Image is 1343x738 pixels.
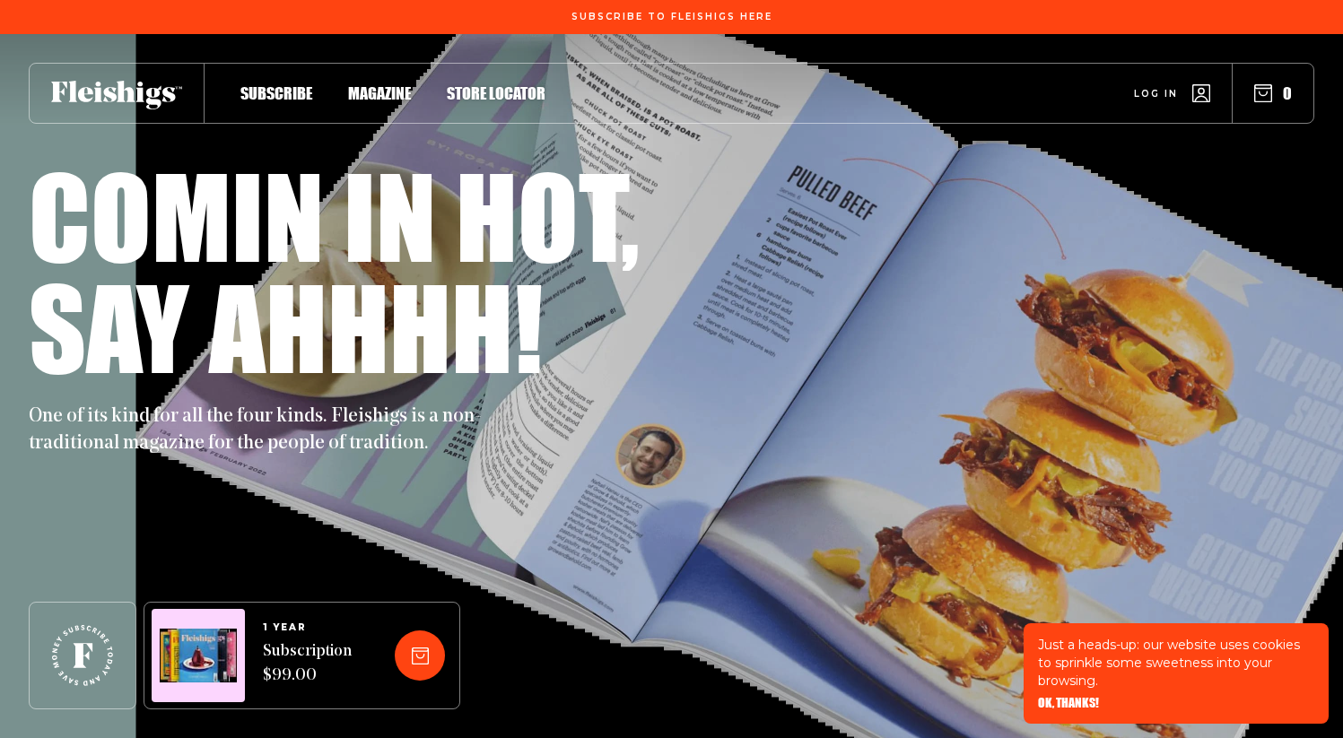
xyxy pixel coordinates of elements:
span: 1 YEAR [263,622,352,633]
a: Subscribe [240,81,312,105]
a: Store locator [447,81,545,105]
p: Just a heads-up: our website uses cookies to sprinkle some sweetness into your browsing. [1038,636,1314,690]
span: Store locator [447,83,545,103]
a: Subscribe To Fleishigs Here [568,12,776,21]
a: 1 YEARSubscription $99.00 [263,622,352,689]
span: Magazine [348,83,411,103]
p: One of its kind for all the four kinds. Fleishigs is a non-traditional magazine for the people of... [29,404,495,457]
img: Magazines image [160,629,237,683]
a: Log in [1134,84,1210,102]
a: Magazine [348,81,411,105]
h1: Comin in hot, [29,160,640,271]
button: 0 [1254,83,1292,103]
h1: Say ahhhh! [29,271,543,382]
span: Subscribe To Fleishigs Here [571,12,772,22]
span: Subscription $99.00 [263,640,352,689]
span: Subscribe [240,83,312,103]
button: OK, THANKS! [1038,697,1099,709]
span: Log in [1134,87,1178,100]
